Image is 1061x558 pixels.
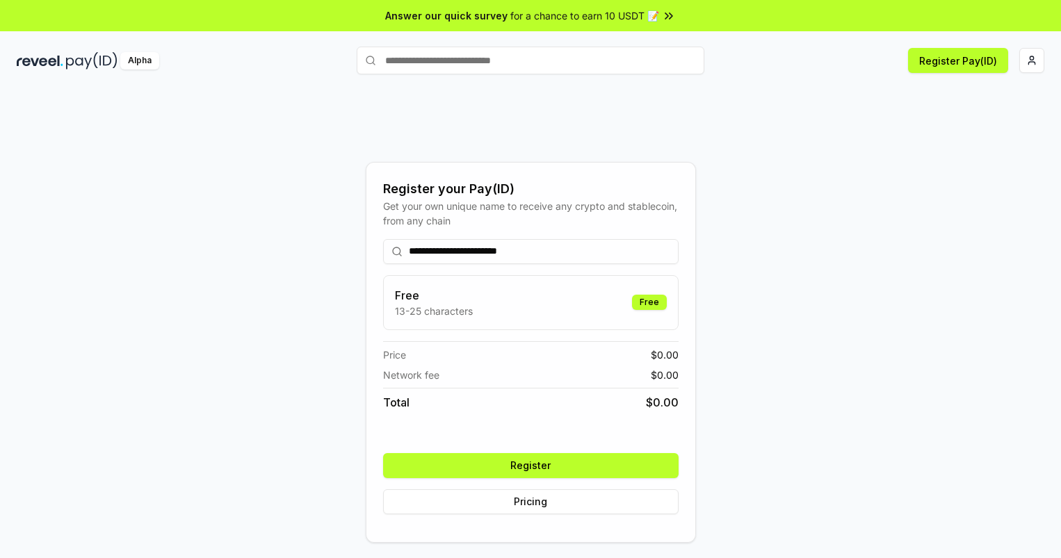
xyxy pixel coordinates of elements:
[651,347,679,362] span: $ 0.00
[510,8,659,23] span: for a chance to earn 10 USDT 📝
[66,52,118,69] img: pay_id
[383,347,406,362] span: Price
[383,394,410,411] span: Total
[383,368,439,382] span: Network fee
[395,304,473,318] p: 13-25 characters
[383,489,679,514] button: Pricing
[385,8,508,23] span: Answer our quick survey
[632,295,667,310] div: Free
[383,453,679,478] button: Register
[395,287,473,304] h3: Free
[383,179,679,199] div: Register your Pay(ID)
[651,368,679,382] span: $ 0.00
[908,48,1008,73] button: Register Pay(ID)
[383,199,679,228] div: Get your own unique name to receive any crypto and stablecoin, from any chain
[17,52,63,69] img: reveel_dark
[120,52,159,69] div: Alpha
[646,394,679,411] span: $ 0.00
